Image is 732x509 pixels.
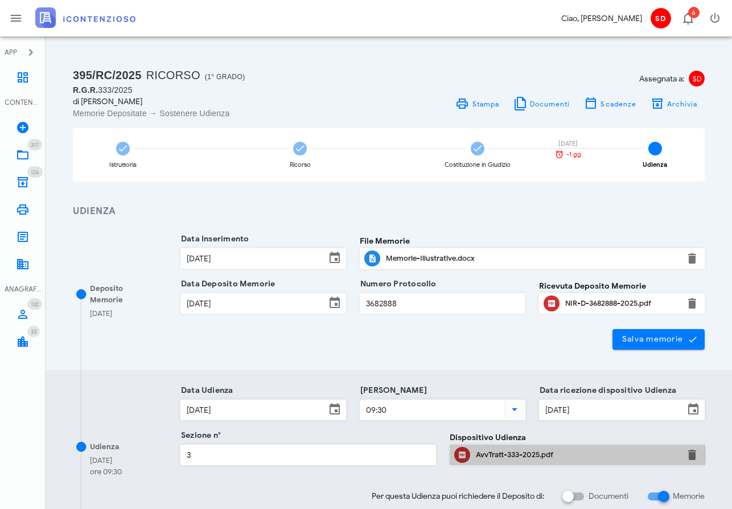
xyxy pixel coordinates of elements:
[685,448,699,462] button: Elimina
[476,446,679,464] div: Clicca per aprire un'anteprima del file o scaricarlo
[27,139,42,150] span: Distintivo
[31,328,36,335] span: 33
[589,491,628,502] label: Documenti
[357,278,437,290] label: Numero Protocollo
[612,329,705,350] button: Salva memorie
[648,142,662,155] span: 4
[109,162,137,168] div: Istruttoria
[539,280,646,292] label: Ricevuta Deposito Memorie
[27,166,43,178] span: Distintivo
[565,299,678,308] div: NIR-D-3682888-2025.pdf
[386,249,678,268] div: Clicca per aprire un'anteprima del file o scaricarlo
[360,294,525,313] input: Numero Protocollo
[667,100,698,108] span: Archivia
[643,96,705,112] button: Archivia
[454,447,470,463] button: Clicca per aprire un'anteprima del file o scaricarlo
[643,162,667,168] div: Udienza
[577,96,644,112] button: Scadenze
[360,235,410,247] label: File Memorie
[90,283,150,305] div: Deposito Memorie
[364,251,380,266] button: Clicca per aprire un'anteprima del file o scaricarlo
[360,400,503,420] input: Ora Udienza
[639,73,684,85] span: Assegnata a:
[689,71,705,87] span: SD
[73,85,98,95] span: R.G.R.
[73,204,705,219] h3: Udienza
[290,162,311,168] div: Ricorso
[90,308,112,319] div: [DATE]
[357,385,427,396] label: [PERSON_NAME]
[449,96,506,112] a: Stampa
[90,441,119,453] div: Udienza
[685,252,699,265] button: Elimina
[90,466,122,478] div: ore 09:30
[73,84,382,96] div: 333/2025
[476,450,679,459] div: AvvTratt-333-2025.pdf
[73,96,382,108] div: di [PERSON_NAME]
[205,73,245,81] span: (1° Grado)
[27,326,40,337] span: Distintivo
[31,301,39,308] span: 132
[178,385,233,396] label: Data Udienza
[386,254,678,263] div: Memorie-Illustrative.docx
[450,432,526,444] label: Dispositivo Udienza
[31,169,39,176] span: 126
[35,7,135,28] img: logo-text-2x.png
[372,490,544,502] span: Per questa Udienza puoi richiedere il Deposito di:
[561,13,642,24] div: Ciao, [PERSON_NAME]
[146,69,200,81] span: Ricorso
[529,100,570,108] span: Documenti
[506,96,577,112] button: Documenti
[685,297,699,310] button: Elimina
[647,5,674,32] button: SD
[471,100,499,108] span: Stampa
[622,334,696,344] span: Salva memorie
[566,151,581,158] span: -1 gg
[27,298,42,310] span: Distintivo
[5,284,41,294] div: ANAGRAFICA
[178,430,221,441] label: Sezione n°
[548,141,588,147] div: [DATE]
[73,69,142,81] span: 395/RC/2025
[445,162,511,168] div: Costituzione in Giudizio
[31,141,39,149] span: 317
[565,294,678,313] div: Clicca per aprire un'anteprima del file o scaricarlo
[688,7,700,18] span: Distintivo
[178,233,249,245] label: Data Inserimento
[600,100,636,108] span: Scadenze
[651,8,671,28] span: SD
[73,108,382,119] div: Memorie Depositate → Sostenere Udienza
[544,295,560,311] button: Clicca per aprire un'anteprima del file o scaricarlo
[536,385,676,396] label: Data ricezione dispositivo Udienza
[674,5,701,32] button: Distintivo
[90,455,122,466] div: [DATE]
[673,491,705,502] label: Memorie
[5,97,41,108] div: CONTENZIOSO
[178,278,275,290] label: Data Deposito Memorie
[181,445,435,465] input: Sezione n°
